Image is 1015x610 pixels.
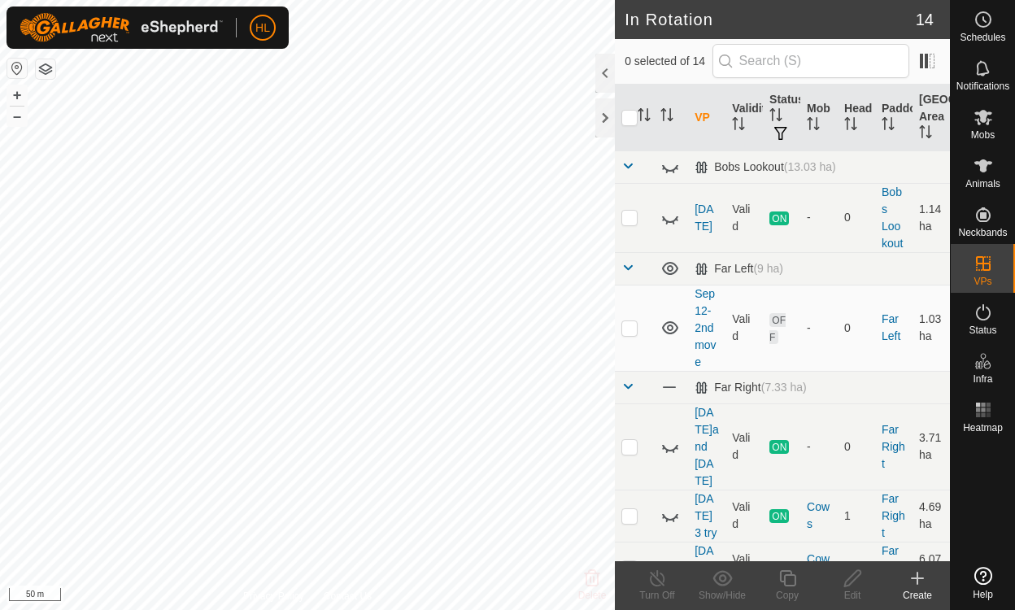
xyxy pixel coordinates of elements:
[7,107,27,126] button: –
[875,85,913,151] th: Paddock
[725,490,763,542] td: Valid
[769,509,789,523] span: ON
[255,20,270,37] span: HL
[882,492,905,539] a: Far Right
[807,438,831,455] div: -
[838,85,875,151] th: Head
[712,44,909,78] input: Search (S)
[913,85,950,151] th: [GEOGRAPHIC_DATA] Area
[688,85,725,151] th: VP
[807,551,831,585] div: Cows
[913,542,950,594] td: 6.07 ha
[838,183,875,252] td: 0
[974,277,991,286] span: VPs
[807,320,831,337] div: -
[725,183,763,252] td: Valid
[965,179,1000,189] span: Animals
[882,120,895,133] p-sorticon: Activate to sort
[784,160,836,173] span: (13.03 ha)
[820,588,885,603] div: Edit
[951,560,1015,606] a: Help
[913,183,950,252] td: 1.14 ha
[638,111,651,124] p-sorticon: Activate to sort
[969,325,996,335] span: Status
[769,211,789,225] span: ON
[963,423,1003,433] span: Heatmap
[913,490,950,542] td: 4.69 ha
[695,160,835,174] div: Bobs Lookout
[800,85,838,151] th: Mob
[769,440,789,454] span: ON
[725,285,763,371] td: Valid
[763,85,800,151] th: Status
[960,33,1005,42] span: Schedules
[725,403,763,490] td: Valid
[807,120,820,133] p-sorticon: Activate to sort
[882,312,900,342] a: Far Left
[695,492,717,539] a: [DATE] 3 try
[695,381,807,394] div: Far Right
[973,374,992,384] span: Infra
[695,406,719,487] a: [DATE]and [DATE]
[838,490,875,542] td: 1
[971,130,995,140] span: Mobs
[838,403,875,490] td: 0
[956,81,1009,91] span: Notifications
[725,85,763,151] th: Validity
[695,203,713,233] a: [DATE]
[625,588,690,603] div: Turn Off
[625,10,916,29] h2: In Rotation
[243,589,304,603] a: Privacy Policy
[753,262,783,275] span: (9 ha)
[20,13,223,42] img: Gallagher Logo
[695,262,783,276] div: Far Left
[7,59,27,78] button: Reset Map
[660,111,673,124] p-sorticon: Activate to sort
[725,542,763,594] td: Valid
[807,499,831,533] div: Cows
[913,403,950,490] td: 3.71 ha
[882,544,905,591] a: Far Right
[919,128,932,141] p-sorticon: Activate to sort
[769,111,782,124] p-sorticon: Activate to sort
[625,53,712,70] span: 0 selected of 14
[761,381,807,394] span: (7.33 ha)
[695,544,713,591] a: [DATE] 1st
[973,590,993,599] span: Help
[690,588,755,603] div: Show/Hide
[7,85,27,105] button: +
[755,588,820,603] div: Copy
[958,228,1007,237] span: Neckbands
[838,285,875,371] td: 0
[844,120,857,133] p-sorticon: Activate to sort
[882,185,903,250] a: Bobs Lookout
[807,209,831,226] div: -
[324,589,372,603] a: Contact Us
[916,7,934,32] span: 14
[36,59,55,79] button: Map Layers
[882,423,905,470] a: Far Right
[885,588,950,603] div: Create
[913,285,950,371] td: 1.03 ha
[838,542,875,594] td: 1
[769,313,786,344] span: OFF
[695,287,716,368] a: Sep 12-2nd move
[732,120,745,133] p-sorticon: Activate to sort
